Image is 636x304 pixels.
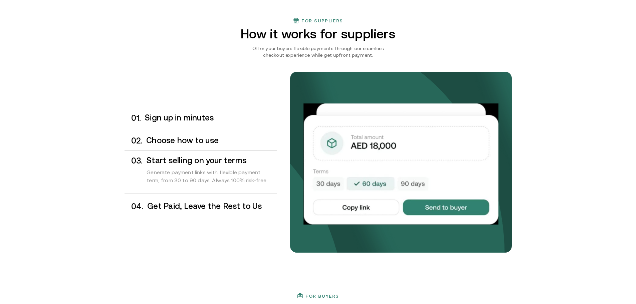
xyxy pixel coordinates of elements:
h3: Sign up in minutes [145,113,276,122]
h3: Get Paid, Leave the Rest to Us [147,202,276,211]
div: 0 2 . [125,136,143,145]
img: finance [293,17,299,24]
h3: Choose how to use [146,136,276,145]
div: 0 1 . [125,113,141,122]
p: Offer your buyers flexible payments through our seamless checkout experience while get upfront pa... [242,45,394,58]
div: Generate payment links with flexible payment term, from 30 to 90 days. Always 100% risk-free. [147,165,276,191]
img: Your payments collected on time. [303,103,498,224]
img: finance [297,293,303,299]
h2: How it works for suppliers [221,27,415,41]
h3: Start selling on your terms [147,156,276,165]
h3: For buyers [305,293,339,299]
div: 0 4 . [125,202,144,211]
h3: For suppliers [301,18,343,23]
div: 0 3 . [125,156,143,191]
img: bg [290,72,512,253]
